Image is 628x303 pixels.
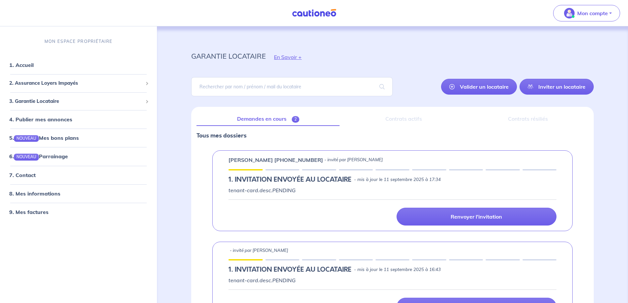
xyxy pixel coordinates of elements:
[9,116,72,123] a: 4. Publier mes annonces
[230,247,288,254] p: - invité par [PERSON_NAME]
[196,112,340,126] a: Demandes en cours2
[354,266,441,273] p: - mis à jour le 11 septembre 2025 à 16:43
[9,135,79,141] a: 5.NOUVEAUMes bons plans
[45,38,112,45] p: MON ESPACE PROPRIÉTAIRE
[397,208,556,226] a: Renvoyer l'invitation
[9,208,48,215] a: 9. Mes factures
[9,98,143,105] span: 3. Garantie Locataire
[3,95,154,108] div: 3. Garantie Locataire
[3,131,154,144] div: 5.NOUVEAUMes bons plans
[228,186,556,194] p: tenant-card.desc.PENDING
[372,77,393,96] span: search
[451,213,502,220] p: Renvoyer l'invitation
[3,150,154,163] div: 6.NOUVEAUParrainage
[520,79,594,95] a: Inviter un locataire
[324,157,383,163] p: - invité par [PERSON_NAME]
[228,266,351,274] h5: 1.︎ INVITATION ENVOYÉE AU LOCATAIRE
[9,171,36,178] a: 7. Contact
[9,62,34,68] a: 1. Accueil
[3,187,154,200] div: 8. Mes informations
[3,113,154,126] div: 4. Publier mes annonces
[9,79,143,87] span: 2. Assurance Loyers Impayés
[228,176,556,184] div: state: PENDING, Context: IN-LANDLORD
[228,156,323,164] p: [PERSON_NAME] [PHONE_NUMBER]
[9,190,60,197] a: 8. Mes informations
[191,77,392,96] input: Rechercher par nom / prénom / mail du locataire
[441,79,517,95] a: Valider un locataire
[191,50,266,62] p: garantie locataire
[266,47,310,67] button: En Savoir +
[577,9,608,17] p: Mon compte
[289,9,339,17] img: Cautioneo
[3,58,154,72] div: 1. Accueil
[228,266,556,274] div: state: PENDING, Context: IN-LANDLORD
[3,205,154,218] div: 9. Mes factures
[3,168,154,181] div: 7. Contact
[292,116,299,123] span: 2
[354,176,441,183] p: - mis à jour le 11 septembre 2025 à 17:34
[553,5,620,21] button: illu_account_valid_menu.svgMon compte
[196,131,588,140] p: Tous mes dossiers
[3,77,154,90] div: 2. Assurance Loyers Impayés
[564,8,575,18] img: illu_account_valid_menu.svg
[228,176,351,184] h5: 1.︎ INVITATION ENVOYÉE AU LOCATAIRE
[9,153,68,160] a: 6.NOUVEAUParrainage
[228,276,556,284] p: tenant-card.desc.PENDING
